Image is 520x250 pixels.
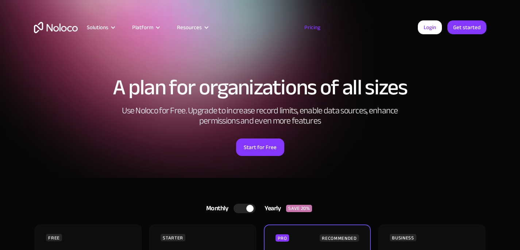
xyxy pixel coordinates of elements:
div: Platform [132,23,153,32]
div: Platform [123,23,168,32]
a: home [34,22,78,33]
div: Solutions [78,23,123,32]
h2: Use Noloco for Free. Upgrade to increase record limits, enable data sources, enhance permissions ... [114,106,406,126]
div: Solutions [87,23,108,32]
a: Get started [447,20,486,34]
a: Pricing [295,23,330,32]
div: STARTER [161,234,185,241]
a: Login [418,20,442,34]
div: Resources [177,23,202,32]
div: SAVE 20% [286,205,312,212]
div: Monthly [197,203,234,214]
div: Yearly [255,203,286,214]
h1: A plan for organizations of all sizes [34,77,486,98]
a: Start for Free [236,138,284,156]
div: BUSINESS [390,234,416,241]
div: RECOMMENDED [320,234,359,242]
div: Resources [168,23,216,32]
div: PRO [276,234,289,242]
div: FREE [46,234,62,241]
